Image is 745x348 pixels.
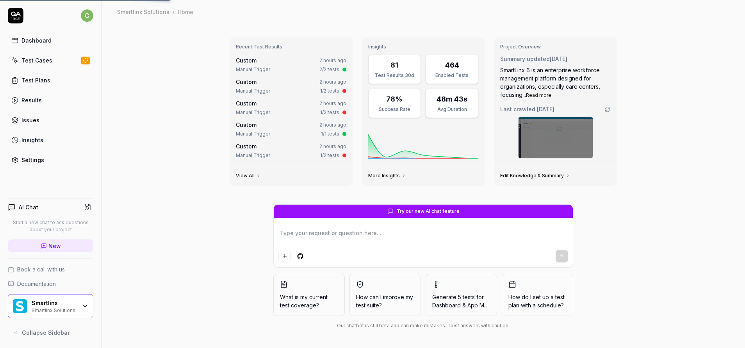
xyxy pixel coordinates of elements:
h3: Project Overview [500,44,611,50]
span: Custom [236,79,257,85]
a: Insights [8,132,93,148]
a: More Insights [368,173,406,179]
time: 2 hours ago [319,57,346,63]
div: 1/1 tests [321,130,339,137]
span: Book a call with us [17,265,65,273]
h4: AI Chat [19,203,38,211]
div: Test Cases [21,56,52,64]
div: Test Plans [21,76,50,84]
span: SmartLinx 6 is an enterprise workforce management platform designed for organizations, especially... [500,67,600,98]
div: Issues [21,116,39,124]
div: Manual Trigger [236,152,270,159]
a: Dashboard [8,33,93,48]
img: Screenshot [519,117,593,158]
span: c [81,9,93,22]
a: Test Cases [8,53,93,68]
div: Avg Duration [431,106,473,113]
div: Smartlinx Solutions [117,8,169,16]
time: 2 hours ago [319,79,346,85]
div: 48m 43s [437,94,467,104]
a: Custom2 hours agoManual Trigger1/2 tests [234,141,348,161]
a: View All [236,173,261,179]
div: Manual Trigger [236,109,270,116]
div: 1/2 tests [320,152,339,159]
a: Issues [8,112,93,128]
a: New [8,239,93,252]
a: Custom2 hours agoManual Trigger1/1 tests [234,119,348,139]
img: Smartlinx Logo [13,299,27,313]
button: Smartlinx LogoSmartlinxSmartlinx Solutions [8,294,93,318]
div: Manual Trigger [236,87,270,95]
h3: Insights [368,44,479,50]
div: Settings [21,156,44,164]
div: 1/2 tests [320,87,339,95]
div: Manual Trigger [236,66,270,73]
div: Smartlinx [32,300,77,307]
button: How do I set up a test plan with a schedule? [502,274,573,316]
span: New [48,242,61,250]
span: Last crawled [500,105,554,113]
h3: Recent Test Results [236,44,346,50]
div: Enabled Tests [431,72,473,79]
span: Collapse Sidebar [22,328,70,337]
time: 2 hours ago [319,100,346,106]
a: Go to crawling settings [604,106,611,112]
a: Test Plans [8,73,93,88]
button: Generate 5 tests forDashboard & App Managemen [426,274,497,316]
div: Insights [21,136,43,144]
button: Add attachment [278,250,291,262]
span: Generate 5 tests for [432,293,490,309]
div: Success Rate [373,106,416,113]
div: Smartlinx Solutions [32,307,77,313]
button: What is my current test coverage? [273,274,345,316]
p: Start a new chat to ask questions about your project [8,219,93,233]
a: Documentation [8,280,93,288]
span: Try our new AI chat feature [397,208,460,215]
span: Summary updated [500,55,550,62]
span: What is my current test coverage? [280,293,338,309]
a: Book a call with us [8,265,93,273]
span: Dashboard & App Managemen [432,302,512,309]
time: [DATE] [550,55,567,62]
span: Custom [236,57,257,64]
span: Custom [236,143,257,150]
div: Results [21,96,42,104]
div: 2/2 tests [319,66,339,73]
a: Custom2 hours agoManual Trigger1/2 tests [234,98,348,118]
a: Custom2 hours agoManual Trigger1/2 tests [234,76,348,96]
time: 2 hours ago [319,122,346,128]
span: Custom [236,121,257,128]
div: Home [178,8,193,16]
button: How can I improve my test suite? [349,274,421,316]
span: How do I set up a test plan with a schedule? [508,293,567,309]
a: Settings [8,152,93,168]
span: How can I improve my test suite? [356,293,414,309]
time: 2 hours ago [319,143,346,149]
span: Custom [236,100,257,107]
div: Dashboard [21,36,52,45]
div: 78% [386,94,403,104]
a: Edit Knowledge & Summary [500,173,570,179]
div: 464 [445,60,459,70]
button: Collapse Sidebar [8,325,93,340]
button: Read more [526,92,551,99]
div: Our chatbot is still beta and can make mistakes. Trust answers with caution. [273,322,573,329]
a: Custom2 hours agoManual Trigger2/2 tests [234,55,348,75]
time: [DATE] [537,106,554,112]
div: / [173,8,175,16]
button: c [81,8,93,23]
div: 81 [390,60,398,70]
span: Documentation [17,280,56,288]
a: Results [8,93,93,108]
div: Test Results 30d [373,72,416,79]
div: Manual Trigger [236,130,270,137]
div: 1/2 tests [320,109,339,116]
